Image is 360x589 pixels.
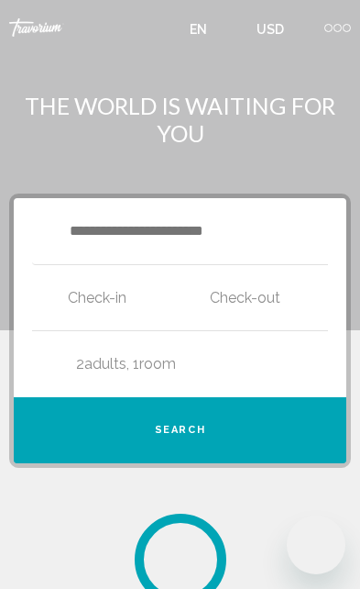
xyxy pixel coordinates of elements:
[84,355,126,372] span: Adults
[287,516,345,574] iframe: Кнопка запуска окна обмена сообщениями
[14,198,346,463] div: Search widget
[256,22,284,37] span: USD
[14,397,346,463] button: Search
[9,18,162,37] a: Travorium
[155,424,206,436] span: Search
[126,351,176,377] span: , 1
[14,331,346,397] button: Travelers: 2 adults, 0 children
[76,351,126,377] span: 2
[32,265,328,331] button: Check in and out dates
[247,16,311,42] button: Change currency
[139,355,176,372] span: Room
[180,16,234,42] button: Change language
[190,22,207,37] span: en
[9,92,351,147] h1: THE WORLD IS WAITING FOR YOU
